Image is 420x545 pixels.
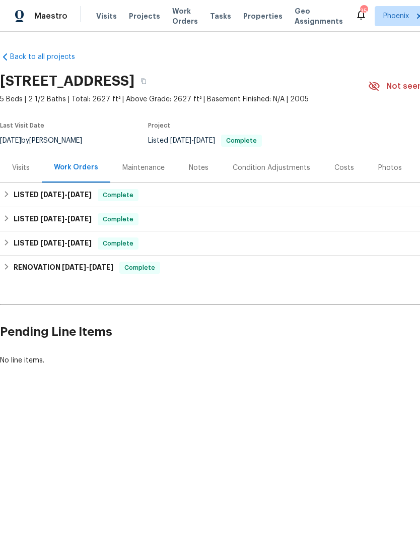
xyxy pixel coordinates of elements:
span: Projects [129,11,160,21]
span: Visits [96,11,117,21]
span: [DATE] [40,191,64,198]
span: - [40,191,92,198]
div: Work Orders [54,162,98,172]
div: Costs [334,163,354,173]
div: 35 [360,6,367,16]
div: Condition Adjustments [233,163,310,173]
span: [DATE] [194,137,215,144]
div: Photos [378,163,402,173]
span: Complete [99,238,137,249]
span: Complete [120,263,159,273]
span: Complete [222,138,261,144]
span: [DATE] [67,239,92,247]
span: Maestro [34,11,67,21]
span: [DATE] [67,215,92,222]
div: Notes [189,163,208,173]
span: Phoenix [383,11,409,21]
span: Complete [99,190,137,200]
h6: LISTED [14,189,92,201]
h6: LISTED [14,213,92,225]
span: - [62,264,113,271]
h6: LISTED [14,237,92,250]
span: Properties [243,11,283,21]
span: Tasks [210,13,231,20]
span: [DATE] [40,239,64,247]
span: Complete [99,214,137,224]
span: Project [148,123,170,129]
span: Geo Assignments [295,6,343,26]
span: - [40,215,92,222]
div: Visits [12,163,30,173]
span: Listed [148,137,262,144]
span: - [40,239,92,247]
button: Copy Address [134,72,153,90]
span: [DATE] [40,215,64,222]
div: Maintenance [122,163,165,173]
span: [DATE] [89,264,113,271]
span: [DATE] [170,137,191,144]
h6: RENOVATION [14,262,113,274]
span: [DATE] [62,264,86,271]
span: [DATE] [67,191,92,198]
span: Work Orders [172,6,198,26]
span: - [170,137,215,144]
